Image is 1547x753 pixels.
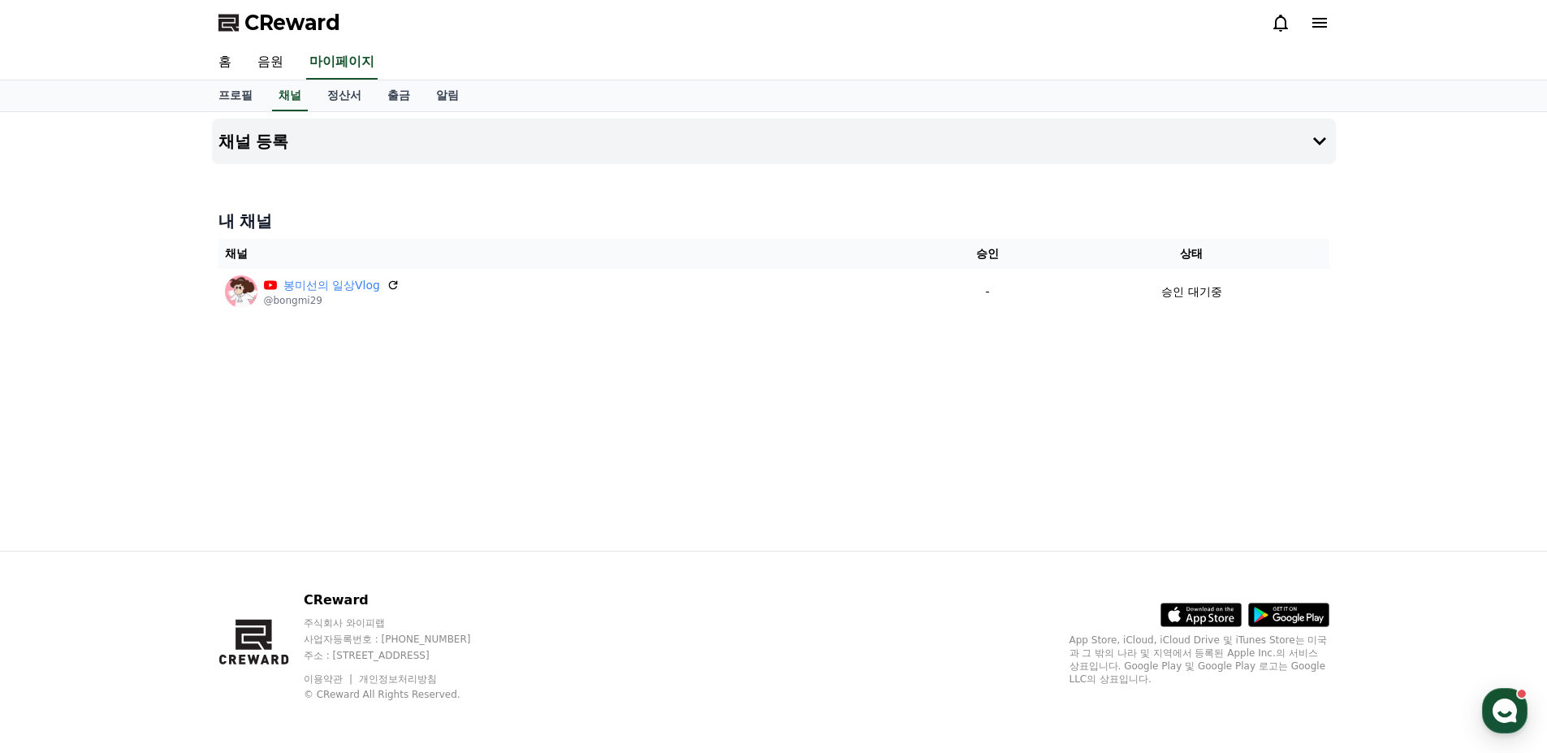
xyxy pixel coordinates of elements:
p: @bongmi29 [264,294,400,307]
p: 주소 : [STREET_ADDRESS] [304,649,502,662]
th: 상태 [1054,239,1329,269]
h4: 채널 등록 [218,132,289,150]
a: 음원 [244,45,296,80]
p: © CReward All Rights Reserved. [304,688,502,701]
span: CReward [244,10,340,36]
a: 마이페이지 [306,45,378,80]
a: 정산서 [314,80,374,111]
a: 출금 [374,80,423,111]
a: 알림 [423,80,472,111]
img: 봉미선의 일상Vlog [225,275,257,308]
p: App Store, iCloud, iCloud Drive 및 iTunes Store는 미국과 그 밖의 나라 및 지역에서 등록된 Apple Inc.의 서비스 상표입니다. Goo... [1070,634,1329,686]
a: CReward [218,10,340,36]
a: 채널 [272,80,308,111]
p: 사업자등록번호 : [PHONE_NUMBER] [304,633,502,646]
p: - [927,283,1048,301]
a: 프로필 [205,80,266,111]
a: 개인정보처리방침 [359,673,437,685]
a: 봉미선의 일상Vlog [283,277,380,294]
p: 승인 대기중 [1161,283,1221,301]
button: 채널 등록 [212,119,1336,164]
p: 주식회사 와이피랩 [304,617,502,630]
th: 채널 [218,239,921,269]
th: 승인 [921,239,1055,269]
a: 이용약관 [304,673,355,685]
p: CReward [304,591,502,610]
h4: 내 채널 [218,210,1329,232]
a: 홈 [205,45,244,80]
